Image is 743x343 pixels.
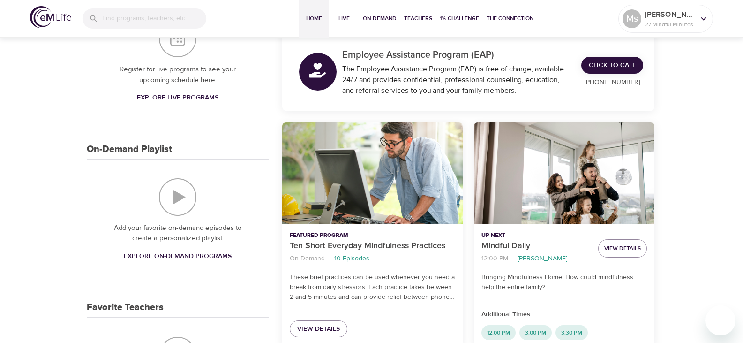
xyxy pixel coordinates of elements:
span: Home [303,14,325,23]
h3: Favorite Teachers [87,302,164,313]
div: 12:00 PM [481,325,516,340]
nav: breadcrumb [290,252,455,265]
p: Additional Times [481,310,647,320]
p: [PERSON_NAME] ceu [PERSON_NAME] [645,9,695,20]
a: Explore Live Programs [133,89,222,107]
p: [PERSON_NAME] [518,254,567,264]
p: Add your favorite on-demand episodes to create a personalized playlist. [105,223,250,244]
img: On-Demand Playlist [159,178,196,216]
p: Employee Assistance Program (EAP) [342,48,570,62]
button: Ten Short Everyday Mindfulness Practices [282,122,463,224]
div: 3:00 PM [519,325,552,340]
p: 12:00 PM [481,254,508,264]
span: The Connection [487,14,533,23]
p: These brief practices can be used whenever you need a break from daily stressors. Each practice t... [290,273,455,302]
button: Mindful Daily [474,122,654,224]
p: On-Demand [290,254,325,264]
span: 12:00 PM [481,329,516,337]
p: Bringing Mindfulness Home: How could mindfulness help the entire family? [481,273,647,292]
li: · [329,252,330,265]
span: 3:30 PM [555,329,588,337]
a: View Details [290,320,347,338]
a: Click to Call [581,57,643,74]
div: 3:30 PM [555,325,588,340]
input: Find programs, teachers, etc... [102,8,206,29]
span: Explore On-Demand Programs [124,251,232,262]
p: Featured Program [290,231,455,240]
p: 10 Episodes [334,254,369,264]
p: 27 Mindful Minutes [645,20,695,29]
a: Explore On-Demand Programs [120,248,235,265]
p: Up Next [481,231,591,240]
span: View Details [604,244,641,253]
p: Register for live programs to see your upcoming schedule here. [105,64,250,85]
div: Ms [623,9,641,28]
li: · [512,252,514,265]
span: View Details [297,323,340,335]
span: 1% Challenge [440,14,479,23]
img: logo [30,6,71,28]
nav: breadcrumb [481,252,591,265]
p: Mindful Daily [481,240,591,252]
img: Your Live Schedule [159,20,196,57]
p: [PHONE_NUMBER] [581,77,643,87]
span: Click to Call [589,60,636,71]
span: 3:00 PM [519,329,552,337]
button: View Details [598,239,647,258]
p: Ten Short Everyday Mindfulness Practices [290,240,455,252]
div: The Employee Assistance Program (EAP) is free of charge, available 24/7 and provides confidential... [342,64,570,96]
iframe: Button to launch messaging window [705,305,735,335]
span: Live [333,14,355,23]
span: On-Demand [363,14,397,23]
span: Teachers [404,14,432,23]
h3: On-Demand Playlist [87,144,172,155]
span: Explore Live Programs [137,92,218,104]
